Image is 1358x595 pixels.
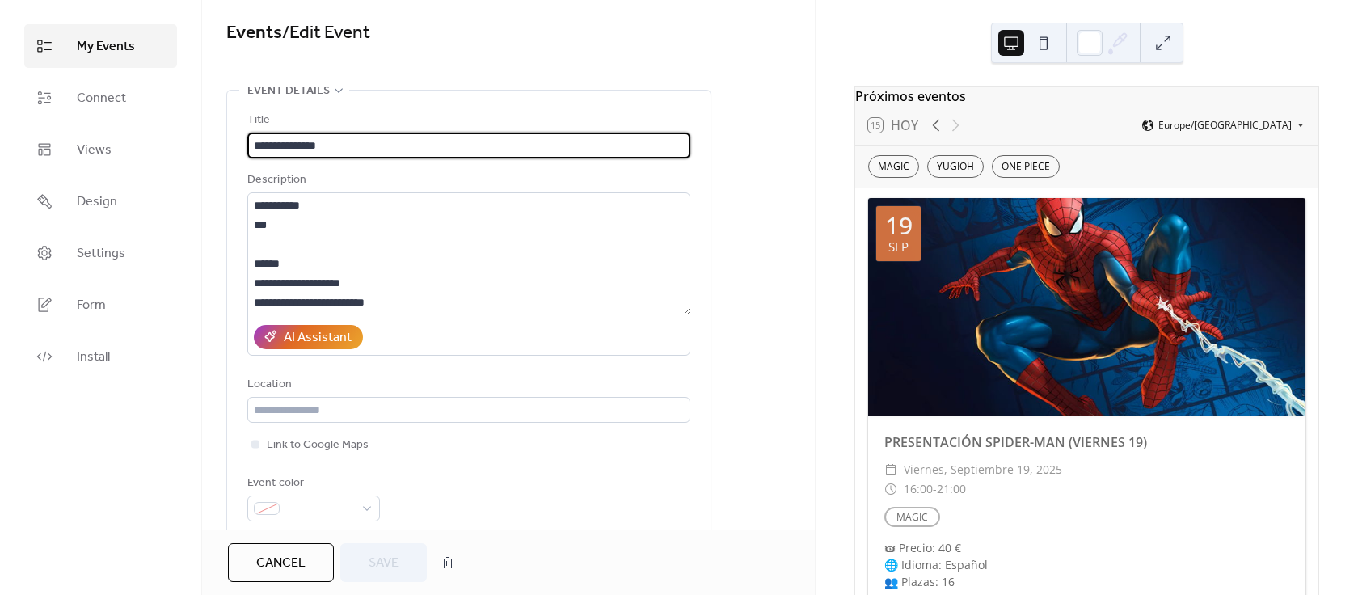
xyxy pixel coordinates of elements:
span: / Edit Event [282,15,370,51]
a: Views [24,128,177,171]
a: My Events [24,24,177,68]
div: Location [247,375,687,395]
span: Link to Google Maps [267,436,369,455]
div: Description [247,171,687,190]
div: Event color [247,474,377,493]
div: ​ [884,460,897,479]
span: Install [77,348,110,367]
div: ONE PIECE [992,155,1060,178]
div: Title [247,111,687,130]
div: MAGIC [868,155,919,178]
a: Connect [24,76,177,120]
button: AI Assistant [254,325,363,349]
button: Cancel [228,543,334,582]
span: My Events [77,37,135,57]
div: ​ [884,479,897,499]
span: Cancel [256,554,306,573]
span: Design [77,192,117,212]
div: PRESENTACIÓN SPIDER-MAN (VIERNES 19) [868,433,1305,452]
div: Próximos eventos [855,87,1318,106]
div: YUGIOH [927,155,984,178]
span: Form [77,296,106,315]
a: Settings [24,231,177,275]
div: 19 [885,213,913,238]
span: Europe/[GEOGRAPHIC_DATA] [1158,120,1292,130]
span: viernes, septiembre 19, 2025 [904,460,1062,479]
span: Event details [247,82,330,101]
a: Install [24,335,177,378]
span: 16:00 [904,479,933,499]
span: Views [77,141,112,160]
span: Connect [77,89,126,108]
a: Design [24,179,177,223]
span: - [933,479,937,499]
a: Form [24,283,177,327]
div: AI Assistant [284,328,352,348]
span: Settings [77,244,125,264]
span: 21:00 [937,479,966,499]
div: sep [888,241,909,253]
a: Events [226,15,282,51]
